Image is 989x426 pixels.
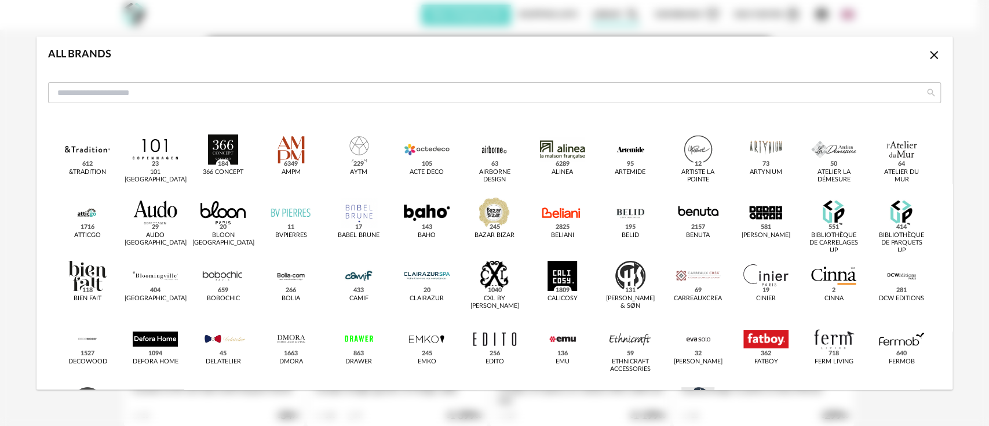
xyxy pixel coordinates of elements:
[352,286,366,295] span: 433
[814,358,853,366] div: Ferm Living
[148,286,163,295] span: 404
[469,295,520,310] div: CXL by [PERSON_NAME]
[625,159,636,169] span: 95
[692,349,703,358] span: 32
[133,358,178,366] div: Defora Home
[552,169,573,176] div: Alinea
[487,223,502,232] span: 245
[826,349,841,358] span: 718
[555,349,570,358] span: 136
[282,159,300,169] span: 6349
[207,295,240,303] div: Bobochic
[338,232,379,239] div: Babel Brune
[218,223,229,232] span: 20
[674,358,722,366] div: [PERSON_NAME]
[286,223,297,232] span: 11
[345,358,372,366] div: Drawer
[622,232,639,239] div: Belid
[74,295,101,303] div: Bien Fait
[486,286,503,295] span: 1040
[81,159,95,169] span: 612
[489,159,500,169] span: 63
[48,48,111,61] div: All brands
[826,223,841,232] span: 551
[830,286,837,295] span: 2
[349,295,368,303] div: CAMIF
[150,223,161,232] span: 29
[742,232,790,239] div: [PERSON_NAME]
[421,286,432,295] span: 20
[876,169,926,184] div: Atelier du Mur
[125,295,187,303] div: [GEOGRAPHIC_DATA]
[556,358,570,366] div: Emu
[760,159,771,169] span: 73
[74,232,101,239] div: Atticgo
[674,295,722,303] div: Carreauxcrea
[758,349,773,358] span: 362
[475,232,514,239] div: Bazar Bizar
[673,169,723,184] div: Artiste La Pointe
[410,295,444,303] div: CLAIRAZUR
[551,232,574,239] div: Beliani
[927,50,941,60] span: Close icon
[203,169,243,176] div: 366 Concept
[125,232,187,247] div: Audo [GEOGRAPHIC_DATA]
[623,223,637,232] span: 195
[419,349,434,358] span: 245
[754,358,778,366] div: Fatboy
[125,169,187,184] div: 101 [GEOGRAPHIC_DATA]
[686,232,710,239] div: Benuta
[353,223,364,232] span: 17
[417,358,436,366] div: EMKO
[760,286,771,295] span: 19
[553,159,571,169] span: 6289
[469,169,520,184] div: Airborne Design
[275,232,307,239] div: BVpierres
[282,169,301,176] div: AMPM
[828,159,839,169] span: 50
[68,358,107,366] div: Decowood
[487,349,502,358] span: 256
[37,37,952,389] div: dialog
[605,295,655,310] div: [PERSON_NAME] & Søn
[615,169,645,176] div: Artemide
[150,159,161,169] span: 23
[553,286,571,295] span: 1809
[756,295,776,303] div: Cinier
[216,159,231,169] span: 184
[410,169,444,176] div: Acte DECO
[692,286,703,295] span: 69
[692,159,703,169] span: 12
[352,349,366,358] span: 863
[548,295,578,303] div: Calicosy
[419,223,434,232] span: 143
[485,358,503,366] div: Edito
[79,349,97,358] span: 1527
[419,159,434,169] span: 105
[894,223,908,232] span: 414
[808,232,859,254] div: Bibliothèque de Carrelages UP
[206,358,241,366] div: Delatelier
[689,223,707,232] span: 2157
[553,223,571,232] span: 2825
[876,232,926,254] div: Bibliothèque de Parquets UP
[216,286,231,295] span: 659
[350,169,367,176] div: AYTM
[625,349,636,358] span: 59
[758,223,773,232] span: 581
[79,223,97,232] span: 1716
[192,232,254,247] div: BLOON [GEOGRAPHIC_DATA]
[282,349,300,358] span: 1663
[879,295,924,303] div: DCW Editions
[69,169,106,176] div: &tradition
[623,286,637,295] span: 131
[605,358,655,373] div: Ethnicraft Accessories
[218,349,229,358] span: 45
[147,349,165,358] span: 1094
[894,349,908,358] span: 640
[896,159,907,169] span: 64
[279,358,303,366] div: Dmora
[352,159,366,169] span: 229
[894,286,908,295] span: 281
[81,286,95,295] span: 118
